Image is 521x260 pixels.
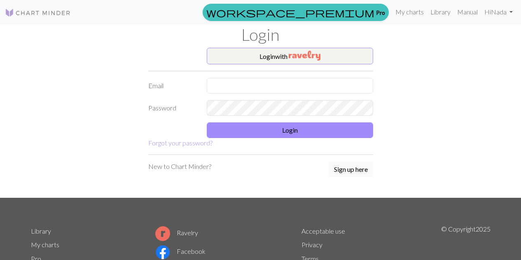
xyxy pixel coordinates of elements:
a: Library [427,4,454,20]
button: Login [207,122,373,138]
img: Ravelry [289,51,320,61]
span: workspace_premium [206,7,374,18]
a: Library [31,227,51,235]
img: Logo [5,8,71,18]
p: New to Chart Minder? [148,162,211,171]
button: Sign up here [329,162,373,177]
img: Ravelry logo [155,226,170,241]
a: Pro [203,4,389,21]
a: Privacy [301,241,322,248]
button: Loginwith [207,48,373,64]
h1: Login [26,25,495,45]
a: Acceptable use [301,227,345,235]
a: Facebook [155,247,206,255]
a: My charts [392,4,427,20]
img: Facebook logo [155,245,170,260]
a: Sign up here [329,162,373,178]
label: Email [143,78,202,94]
a: Manual [454,4,481,20]
a: My charts [31,241,59,248]
label: Password [143,100,202,116]
a: Forgot your password? [148,139,213,147]
a: HiNada [481,4,516,20]
a: Ravelry [155,229,198,237]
